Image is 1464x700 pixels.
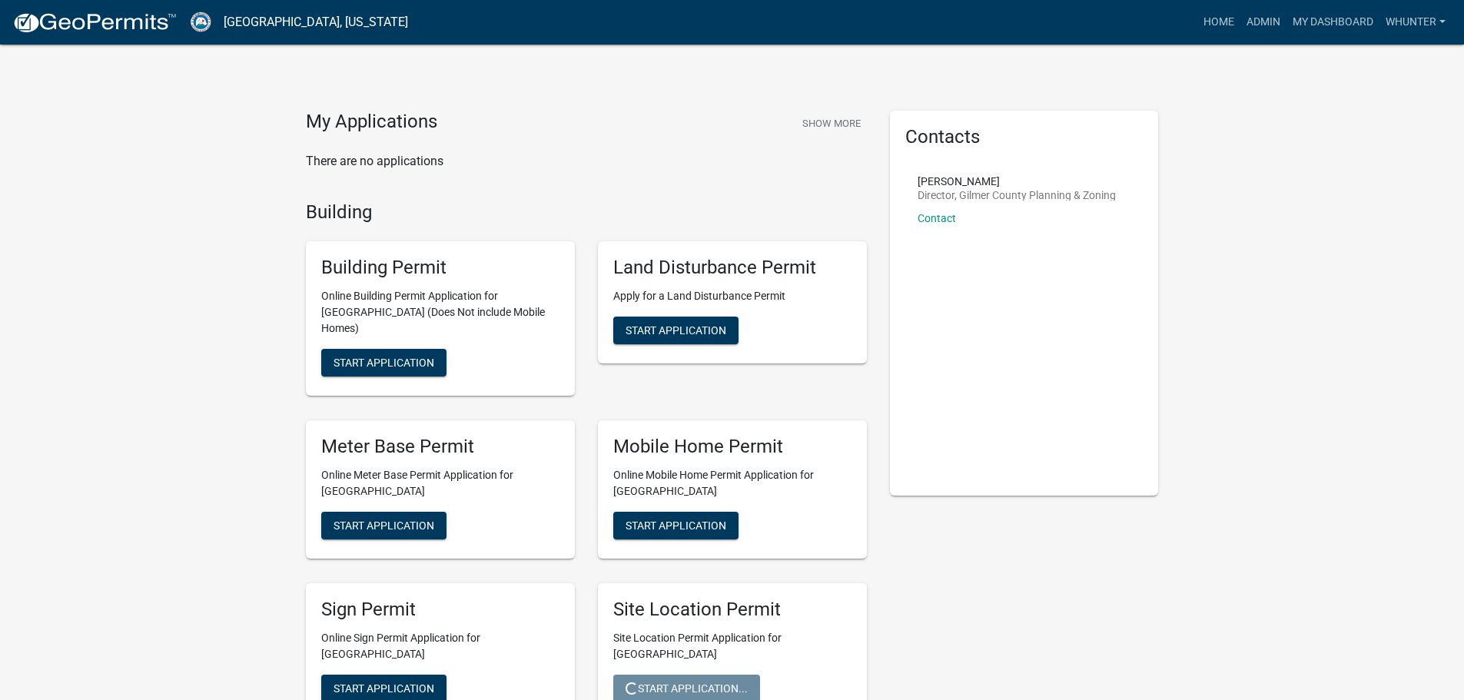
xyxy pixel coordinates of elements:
[1379,8,1452,37] a: whunter
[905,126,1144,148] h5: Contacts
[796,111,867,136] button: Show More
[321,288,559,337] p: Online Building Permit Application for [GEOGRAPHIC_DATA] (Does Not include Mobile Homes)
[1240,8,1286,37] a: Admin
[306,201,867,224] h4: Building
[321,349,447,377] button: Start Application
[321,512,447,539] button: Start Application
[613,599,852,621] h5: Site Location Permit
[321,436,559,458] h5: Meter Base Permit
[626,682,748,694] span: Start Application...
[613,512,739,539] button: Start Application
[626,519,726,531] span: Start Application
[321,257,559,279] h5: Building Permit
[613,630,852,662] p: Site Location Permit Application for [GEOGRAPHIC_DATA]
[918,212,956,224] a: Contact
[321,630,559,662] p: Online Sign Permit Application for [GEOGRAPHIC_DATA]
[1197,8,1240,37] a: Home
[626,324,726,337] span: Start Application
[918,190,1116,201] p: Director, Gilmer County Planning & Zoning
[321,599,559,621] h5: Sign Permit
[918,176,1116,187] p: [PERSON_NAME]
[334,519,434,531] span: Start Application
[334,682,434,694] span: Start Application
[1286,8,1379,37] a: My Dashboard
[613,436,852,458] h5: Mobile Home Permit
[613,317,739,344] button: Start Application
[224,9,408,35] a: [GEOGRAPHIC_DATA], [US_STATE]
[613,288,852,304] p: Apply for a Land Disturbance Permit
[306,111,437,134] h4: My Applications
[321,467,559,499] p: Online Meter Base Permit Application for [GEOGRAPHIC_DATA]
[189,12,211,32] img: Gilmer County, Georgia
[613,467,852,499] p: Online Mobile Home Permit Application for [GEOGRAPHIC_DATA]
[334,357,434,369] span: Start Application
[306,152,867,171] p: There are no applications
[613,257,852,279] h5: Land Disturbance Permit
